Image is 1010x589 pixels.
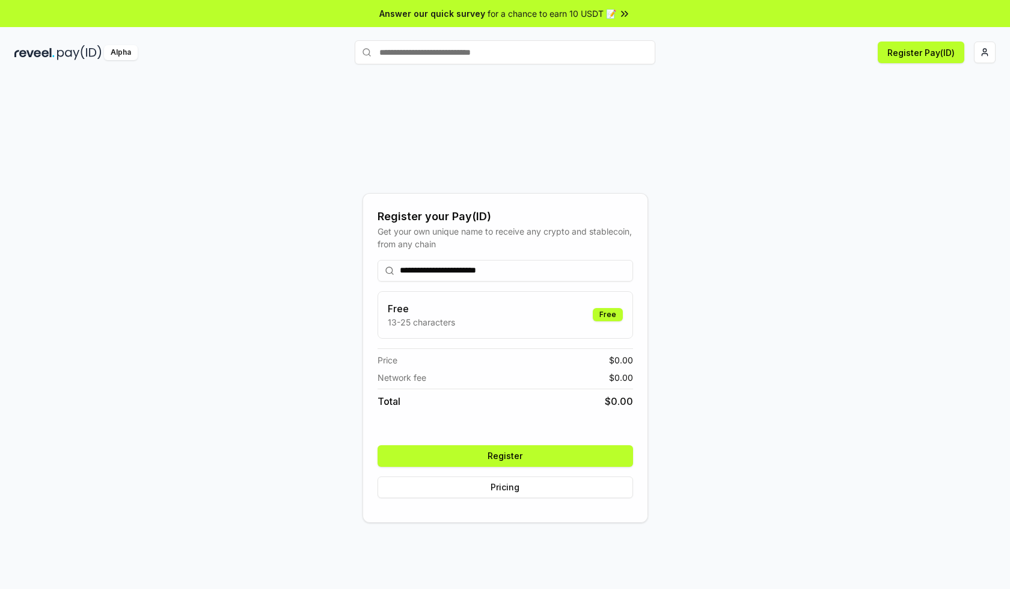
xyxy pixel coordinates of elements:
div: Alpha [104,45,138,60]
div: Register your Pay(ID) [378,208,633,225]
span: Total [378,394,400,409]
span: Network fee [378,371,426,384]
button: Register [378,445,633,467]
div: Free [593,308,623,321]
p: 13-25 characters [388,316,455,328]
span: $ 0.00 [605,394,633,409]
span: Answer our quick survey [379,7,485,20]
h3: Free [388,301,455,316]
img: pay_id [57,45,102,60]
span: Price [378,354,397,366]
span: $ 0.00 [609,354,633,366]
span: for a chance to earn 10 USDT 📝 [488,7,616,20]
button: Register Pay(ID) [878,42,964,63]
span: $ 0.00 [609,371,633,384]
button: Pricing [378,476,633,498]
div: Get your own unique name to receive any crypto and stablecoin, from any chain [378,225,633,250]
img: reveel_dark [14,45,55,60]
